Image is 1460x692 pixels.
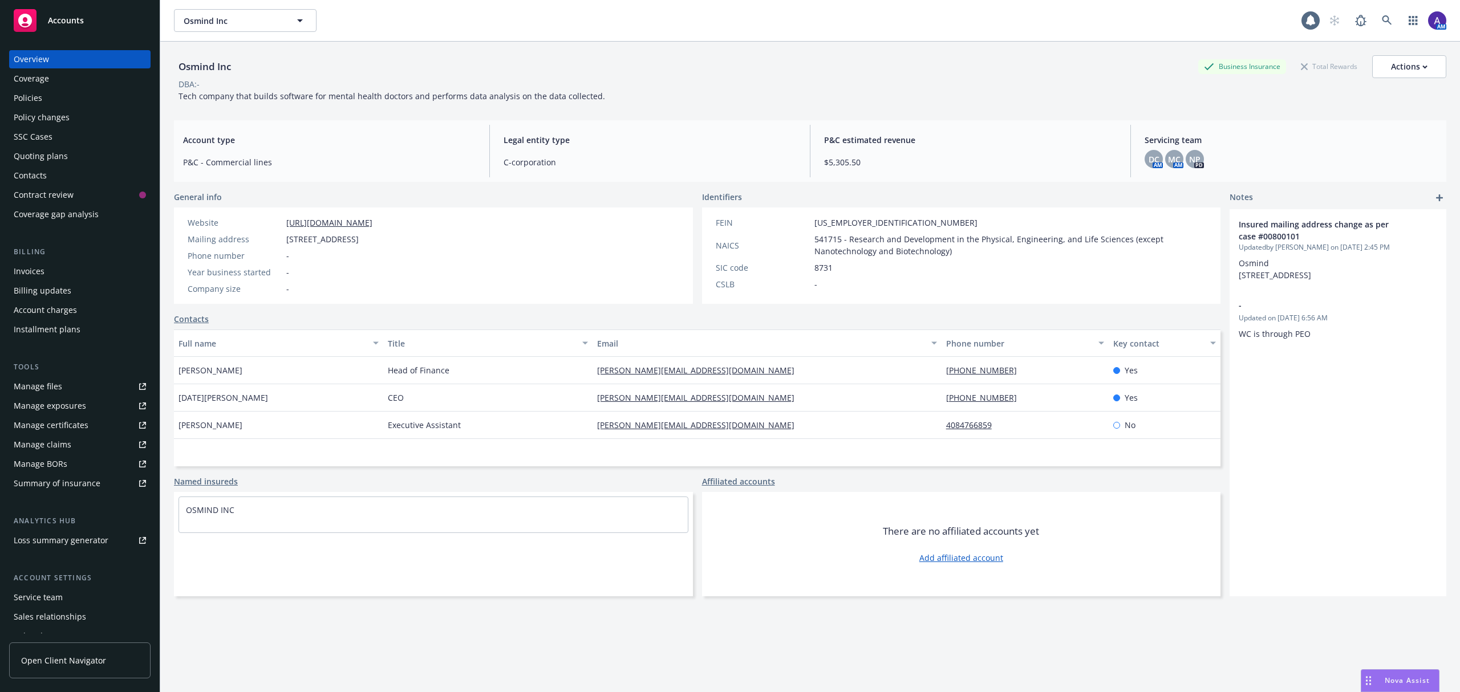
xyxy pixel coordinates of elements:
[1323,9,1346,32] a: Start snowing
[1361,670,1376,691] div: Drag to move
[388,392,404,404] span: CEO
[179,364,242,376] span: [PERSON_NAME]
[9,435,151,454] a: Manage claims
[388,419,461,431] span: Executive Assistant
[824,156,1117,168] span: $5,305.50
[9,531,151,549] a: Loss summary generator
[597,392,804,403] a: [PERSON_NAME][EMAIL_ADDRESS][DOMAIN_NAME]
[9,5,151,36] a: Accounts
[9,205,151,223] a: Coverage gap analysis
[9,397,151,415] a: Manage exposures
[504,156,796,168] span: C-corporation
[1125,392,1138,404] span: Yes
[188,266,282,278] div: Year business started
[174,59,236,74] div: Osmind Inc
[9,455,151,473] a: Manage BORs
[9,186,151,204] a: Contract review
[9,608,151,626] a: Sales relationships
[716,278,810,290] div: CSLB
[824,134,1117,146] span: P&C estimated revenue
[174,475,238,487] a: Named insureds
[179,337,366,349] div: Full name
[1402,9,1425,32] a: Switch app
[9,416,151,434] a: Manage certificates
[1125,364,1138,376] span: Yes
[1428,11,1446,30] img: photo
[9,320,151,339] a: Installment plans
[1433,191,1446,205] a: add
[9,361,151,373] div: Tools
[1125,419,1135,431] span: No
[188,233,282,245] div: Mailing address
[14,301,77,319] div: Account charges
[9,166,151,185] a: Contacts
[286,266,289,278] span: -
[1230,290,1446,349] div: -Updated on [DATE] 6:56 AMWC is through PEO
[9,108,151,127] a: Policy changes
[14,377,62,396] div: Manage files
[14,435,71,454] div: Manage claims
[183,134,476,146] span: Account type
[14,588,63,606] div: Service team
[184,15,282,27] span: Osmind Inc
[179,78,200,90] div: DBA: -
[1239,218,1408,242] span: Insured mailing address change as per case #00800101
[1349,9,1372,32] a: Report a Bug
[179,419,242,431] span: [PERSON_NAME]
[9,282,151,300] a: Billing updates
[21,654,106,666] span: Open Client Navigator
[1109,329,1220,357] button: Key contact
[716,262,810,274] div: SIC code
[14,50,49,68] div: Overview
[14,397,86,415] div: Manage exposures
[946,392,1026,403] a: [PHONE_NUMBER]
[702,191,742,203] span: Identifiers
[14,89,42,107] div: Policies
[14,70,49,88] div: Coverage
[702,475,775,487] a: Affiliated accounts
[1230,209,1446,290] div: Insured mailing address change as per case #00800101Updatedby [PERSON_NAME] on [DATE] 2:45 PMOsmi...
[174,9,317,32] button: Osmind Inc
[814,278,817,290] span: -
[9,50,151,68] a: Overview
[388,364,449,376] span: Head of Finance
[1372,55,1446,78] button: Actions
[388,337,575,349] div: Title
[1230,191,1253,205] span: Notes
[716,239,810,251] div: NAICS
[597,337,924,349] div: Email
[286,250,289,262] span: -
[1239,299,1408,311] span: -
[814,262,833,274] span: 8731
[9,70,151,88] a: Coverage
[14,186,74,204] div: Contract review
[14,531,108,549] div: Loss summary generator
[14,474,100,492] div: Summary of insurance
[286,217,372,228] a: [URL][DOMAIN_NAME]
[9,128,151,146] a: SSC Cases
[1189,153,1201,165] span: NP
[597,365,804,376] a: [PERSON_NAME][EMAIL_ADDRESS][DOMAIN_NAME]
[1385,675,1430,685] span: Nova Assist
[14,627,79,645] div: Related accounts
[1168,153,1181,165] span: MC
[14,320,80,339] div: Installment plans
[946,365,1026,376] a: [PHONE_NUMBER]
[14,455,67,473] div: Manage BORs
[174,329,383,357] button: Full name
[1391,56,1427,78] div: Actions
[383,329,593,357] button: Title
[1149,153,1159,165] span: DC
[1239,242,1437,253] span: Updated by [PERSON_NAME] on [DATE] 2:45 PM
[9,627,151,645] a: Related accounts
[1113,337,1203,349] div: Key contact
[9,588,151,606] a: Service team
[14,128,52,146] div: SSC Cases
[593,329,942,357] button: Email
[1198,59,1286,74] div: Business Insurance
[9,377,151,396] a: Manage files
[1295,59,1363,74] div: Total Rewards
[188,217,282,229] div: Website
[14,416,88,434] div: Manage certificates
